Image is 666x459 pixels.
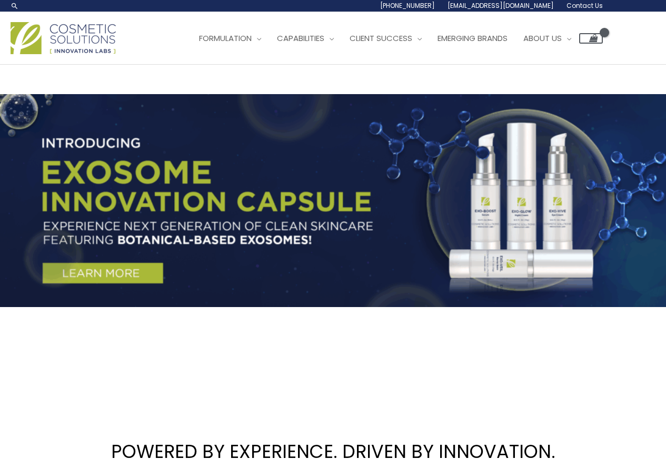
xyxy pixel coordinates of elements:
a: Search icon link [11,2,19,10]
img: Cosmetic Solutions Logo [11,22,116,54]
a: Client Success [342,23,430,54]
nav: Site Navigation [183,23,603,54]
span: Contact Us [566,1,603,10]
a: View Shopping Cart, empty [579,33,603,44]
a: Formulation [191,23,269,54]
a: About Us [515,23,579,54]
span: [PHONE_NUMBER] [380,1,435,10]
span: Emerging Brands [438,33,508,44]
span: [EMAIL_ADDRESS][DOMAIN_NAME] [448,1,554,10]
span: Formulation [199,33,252,44]
a: Capabilities [269,23,342,54]
a: Emerging Brands [430,23,515,54]
span: Capabilities [277,33,324,44]
span: Client Success [350,33,412,44]
span: About Us [523,33,562,44]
